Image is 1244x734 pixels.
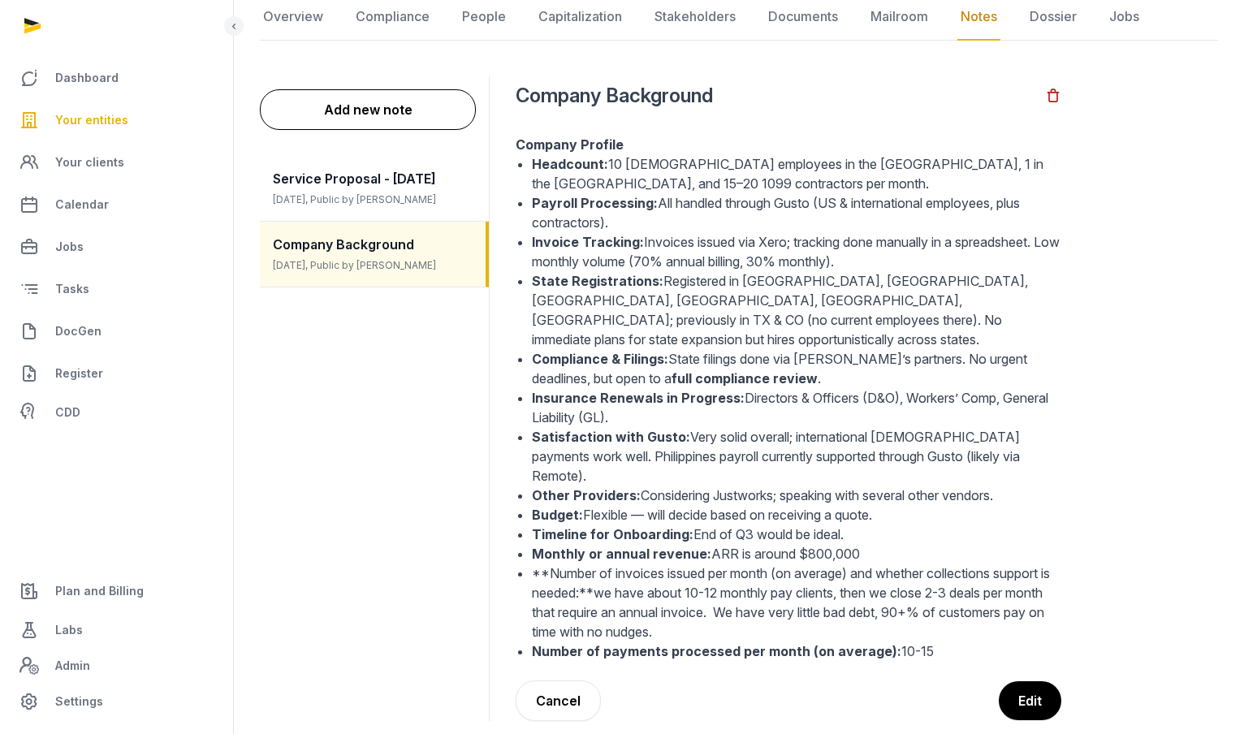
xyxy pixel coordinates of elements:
span: Your entities [55,110,128,130]
a: Dashboard [13,58,220,97]
li: Flexible — will decide based on receiving a quote. [532,505,1061,525]
li: 10-15 [532,641,1061,661]
button: Cancel [516,680,601,721]
span: Settings [55,692,103,711]
strong: Invoice Tracking: [532,234,644,250]
strong: Budget: [532,507,583,523]
strong: State Registrations: [532,273,663,289]
li: Directors & Officers (D&O), Workers’ Comp, General Liability (GL). [532,388,1061,427]
strong: Headcount: [532,156,608,172]
a: CDD [13,396,220,429]
li: Registered in [GEOGRAPHIC_DATA], [GEOGRAPHIC_DATA], [GEOGRAPHIC_DATA], [GEOGRAPHIC_DATA], [GEOGRA... [532,271,1061,349]
span: Calendar [55,195,109,214]
a: Register [13,354,220,393]
span: Labs [55,620,83,640]
a: Calendar [13,185,220,224]
strong: Number of payments processed per month (on average): [532,643,901,659]
li: Invoices issued via Xero; tracking done manually in a spreadsheet. Low monthly volume (70% annual... [532,232,1061,271]
span: Jobs [55,237,84,257]
a: Admin [13,650,220,682]
strong: Satisfaction with Gusto: [532,429,690,445]
span: Admin [55,656,90,676]
li: ARR is around $800,000 [532,544,1061,563]
span: Plan and Billing [55,581,144,601]
li: End of Q3 would be ideal. [532,525,1061,544]
a: Tasks [13,270,220,309]
button: Add new note [260,89,476,130]
li: Considering Justworks; speaking with several other vendors. [532,486,1061,505]
span: Tasks [55,279,89,299]
a: Your clients [13,143,220,182]
span: [DATE], Public by [PERSON_NAME] [273,259,436,271]
li: 10 [DEMOGRAPHIC_DATA] employees in the [GEOGRAPHIC_DATA], 1 in the [GEOGRAPHIC_DATA], and 15–20 1... [532,154,1061,193]
a: Jobs [13,227,220,266]
span: Your clients [55,153,124,172]
span: CDD [55,403,80,422]
a: DocGen [13,312,220,351]
li: State filings done via [PERSON_NAME]’s partners. No urgent deadlines, but open to a . [532,349,1061,388]
span: Company Background [273,236,414,253]
button: Edit [999,681,1061,720]
strong: full compliance review [672,370,818,386]
a: Your entities [13,101,220,140]
li: Very solid overall; international [DEMOGRAPHIC_DATA] payments work well. Philippines payroll curr... [532,427,1061,486]
a: Plan and Billing [13,572,220,611]
strong: Payroll Processing: [532,195,658,211]
strong: Monthly or annual revenue: [532,546,711,562]
strong: Insurance Renewals in Progress: [532,390,745,406]
strong: Timeline for Onboarding: [532,526,693,542]
strong: Other Providers: [532,487,641,503]
h2: Company Background [516,83,1045,109]
strong: Compliance & Filings: [532,351,668,367]
span: Service Proposal - [DATE] [273,171,436,187]
a: Labs [13,611,220,650]
strong: Company Profile [516,136,624,153]
a: Settings [13,682,220,721]
span: DocGen [55,322,102,341]
span: Register [55,364,103,383]
li: **Number of invoices issued per month (on average) and whether collections support is needed:**we... [532,563,1061,641]
li: All handled through Gusto (US & international employees, plus contractors). [532,193,1061,232]
span: [DATE], Public by [PERSON_NAME] [273,193,436,205]
span: Dashboard [55,68,119,88]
